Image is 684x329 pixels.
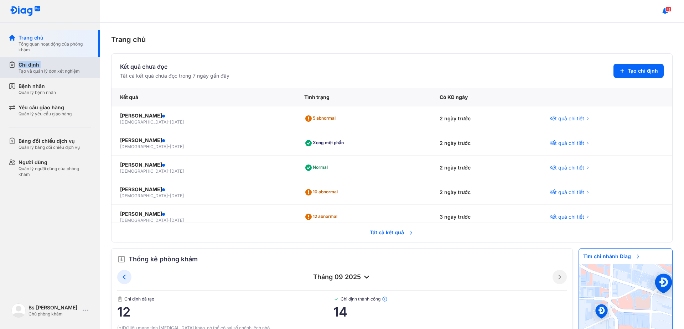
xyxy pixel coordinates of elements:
span: Kết quả chi tiết [549,213,584,220]
img: checked-green.01cc79e0.svg [333,296,339,302]
div: Trang chủ [19,34,91,41]
span: [DATE] [170,218,184,223]
span: [DATE] [170,119,184,125]
span: [DEMOGRAPHIC_DATA] [120,193,168,198]
div: [PERSON_NAME] [120,186,287,193]
div: Kết quả [112,88,296,106]
div: Tất cả kết quả chưa đọc trong 7 ngày gần đây [120,72,229,79]
div: Trang chủ [111,34,673,45]
span: [DEMOGRAPHIC_DATA] [120,119,168,125]
div: Quản lý người dùng của phòng khám [19,166,91,177]
div: Bs [PERSON_NAME] [28,304,80,311]
div: 2 ngày trước [431,131,541,156]
span: Tạo chỉ định [628,67,658,74]
div: 5 abnormal [304,113,338,124]
div: Quản lý bệnh nhân [19,90,56,95]
div: Kết quả chưa đọc [120,62,229,71]
div: Chủ phòng khám [28,311,80,317]
div: [PERSON_NAME] [120,210,287,218]
div: tháng 09 2025 [131,273,553,281]
span: Kết quả chi tiết [549,115,584,122]
span: Thống kê phòng khám [129,254,198,264]
div: 10 abnormal [304,187,341,198]
div: Quản lý bảng đối chiếu dịch vụ [19,145,80,150]
span: 12 [117,305,333,319]
span: [DEMOGRAPHIC_DATA] [120,218,168,223]
div: Xong một phần [304,137,347,149]
div: Bệnh nhân [19,83,56,90]
span: - [168,168,170,174]
span: - [168,119,170,125]
img: logo [11,303,26,318]
img: logo [10,6,41,17]
span: - [168,218,170,223]
div: 3 ngày trước [431,205,541,229]
div: 2 ngày trước [431,180,541,205]
div: Yêu cầu giao hàng [19,104,72,111]
img: order.5a6da16c.svg [117,255,126,263]
div: Tạo và quản lý đơn xét nghiệm [19,68,80,74]
img: document.50c4cfd0.svg [117,296,123,302]
div: Có KQ ngày [431,88,541,106]
div: Normal [304,162,331,173]
span: Tìm chi nhánh Diag [579,249,645,264]
div: 2 ngày trước [431,106,541,131]
div: [PERSON_NAME] [120,112,287,119]
div: Bảng đối chiếu dịch vụ [19,137,80,145]
div: Chỉ định [19,61,80,68]
span: [DATE] [170,193,184,198]
span: Kết quả chi tiết [549,189,584,196]
div: 2 ngày trước [431,156,541,180]
span: [DEMOGRAPHIC_DATA] [120,144,168,149]
div: Tổng quan hoạt động của phòng khám [19,41,91,53]
div: [PERSON_NAME] [120,137,287,144]
div: [PERSON_NAME] [120,161,287,168]
span: Chỉ định đã tạo [117,296,333,302]
div: Quản lý yêu cầu giao hàng [19,111,72,117]
div: Tình trạng [296,88,431,106]
span: Chỉ định thành công [333,296,567,302]
span: 41 [665,7,671,12]
span: Kết quả chi tiết [549,164,584,171]
span: 14 [333,305,567,319]
span: Tất cả kết quả [366,225,418,240]
span: [DATE] [170,144,184,149]
span: - [168,193,170,198]
span: Kết quả chi tiết [549,140,584,147]
img: info.7e716105.svg [382,296,388,302]
span: - [168,144,170,149]
span: [DEMOGRAPHIC_DATA] [120,168,168,174]
div: 12 abnormal [304,211,340,223]
div: Người dùng [19,159,91,166]
span: [DATE] [170,168,184,174]
button: Tạo chỉ định [613,64,664,78]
